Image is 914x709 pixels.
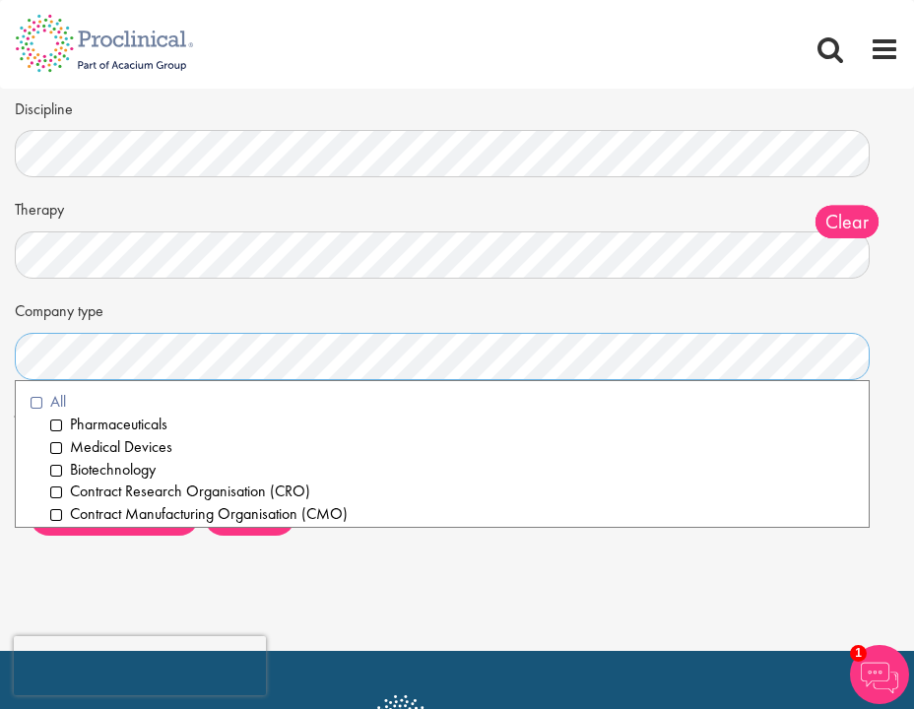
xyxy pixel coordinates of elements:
span: 1 [850,645,867,662]
li: Health Care [50,526,854,548]
span: Clear [816,206,879,238]
label: Therapy [15,192,64,222]
img: Chatbot [850,645,909,704]
li: Medical Devices [50,436,854,459]
li: All [31,391,854,414]
li: Contract Manufacturing Organisation (CMO) [50,503,854,526]
li: Biotechnology [50,459,854,482]
label: Company type [15,293,103,323]
li: Pharmaceuticals [50,414,854,436]
li: Contract Research Organisation (CRO) [50,481,854,503]
iframe: reCAPTCHA [14,636,266,695]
